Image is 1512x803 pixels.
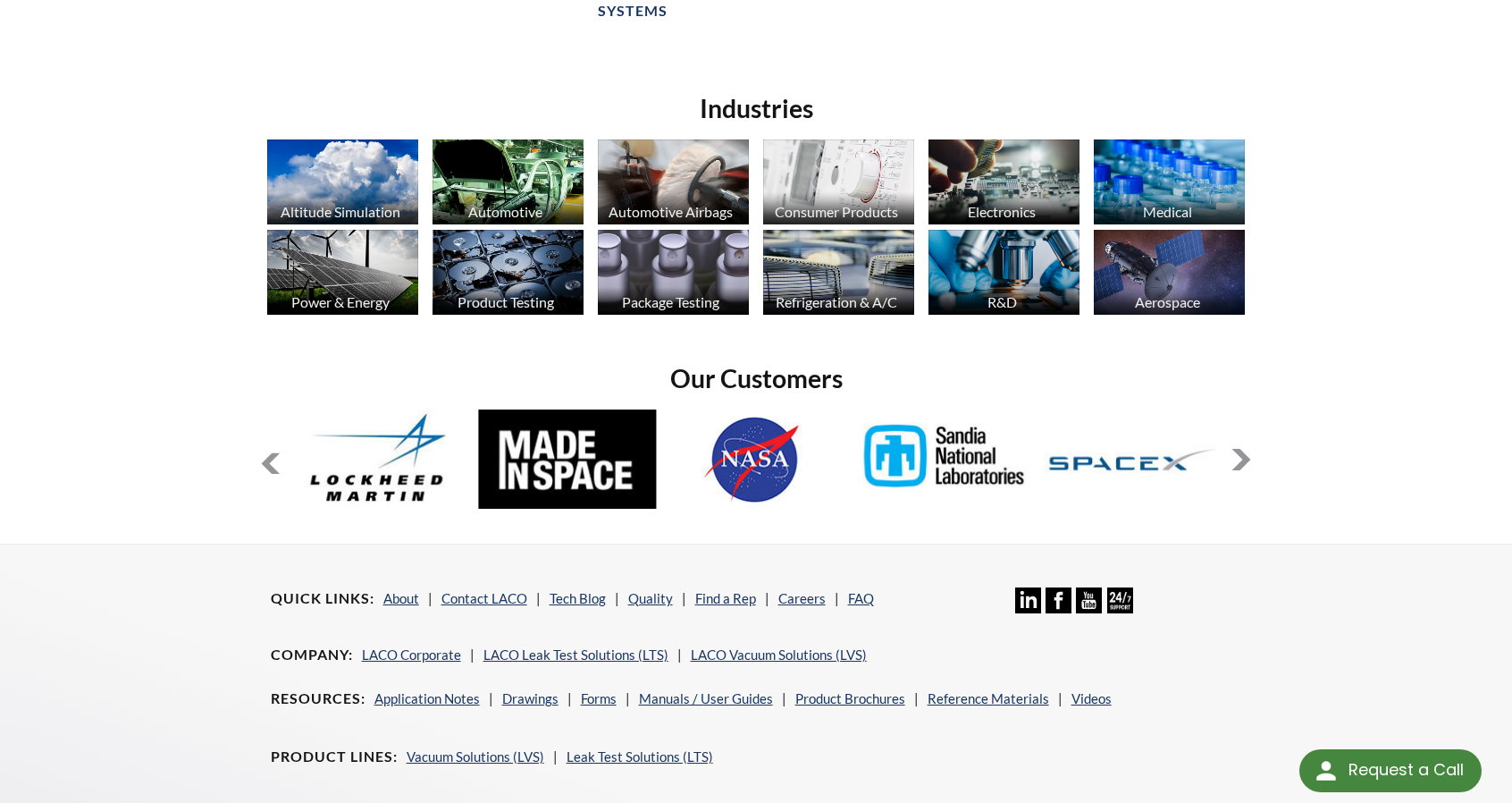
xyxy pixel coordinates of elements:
a: About [383,590,419,606]
img: industry_Consumer_670x376.jpg [763,139,914,224]
a: Leak Test Solutions (LTS) [567,748,713,765]
div: Automotive Airbags [595,203,747,220]
div: Medical [1091,203,1243,220]
img: Sandia-Natl-Labs.jpg [855,410,1033,509]
a: R&D [928,230,1079,319]
a: Refrigeration & A/C [763,230,914,319]
img: SpaceX.jpg [1044,410,1222,509]
div: Altitude Simulation [265,203,416,220]
a: Quality [628,590,673,606]
a: Videos [1071,690,1112,706]
a: Electronics [928,139,1079,229]
a: Aerospace [1094,230,1245,319]
img: industry_ProductTesting_670x376.jpg [433,230,584,315]
a: Application Notes [374,690,480,706]
img: NASA.jpg [668,410,845,509]
a: Manuals / User Guides [639,690,773,706]
h4: Quick Links [271,589,374,608]
div: Request a Call [1348,749,1464,790]
a: Product Testing [433,230,584,319]
a: LACO Corporate [362,647,461,663]
div: Power & Energy [265,293,416,310]
a: Careers [778,590,826,606]
div: Product Testing [430,293,582,310]
a: Altitude Simulation [267,139,418,229]
img: industry_Medical_670x376.jpg [1094,139,1245,224]
a: Package Testing [598,230,749,319]
div: Aerospace [1091,293,1243,310]
img: Artboard_1.jpg [1094,230,1245,315]
img: industry_HVAC_670x376.jpg [763,230,914,315]
a: Consumer Products [763,139,914,229]
h4: Resources [271,689,365,708]
img: industry_Automotive_670x376.jpg [433,139,584,224]
img: round button [1312,757,1340,785]
img: industry_Power-2_670x376.jpg [267,230,418,315]
a: Find a Rep [695,590,756,606]
a: FAQ [848,590,874,606]
img: MadeInSpace.jpg [479,410,657,509]
a: Drawings [502,690,559,706]
img: industry_Package_670x376.jpg [598,230,749,315]
a: Medical [1094,139,1245,229]
div: Request a Call [1299,749,1482,792]
div: R&D [926,293,1078,310]
a: Vacuum Solutions (LVS) [407,748,544,765]
img: industry_Electronics_670x376.jpg [928,139,1079,224]
a: Forms [581,690,617,706]
div: Electronics [926,203,1078,220]
a: Reference Materials [928,690,1049,706]
a: Power & Energy [267,230,418,319]
h4: Company [271,646,353,664]
img: industry_Auto-Airbag_670x376.jpg [598,139,749,224]
a: Automotive [433,139,584,229]
h2: Our Customers [260,362,1253,395]
a: Automotive Airbags [598,139,749,229]
div: Consumer Products [760,203,912,220]
img: 24/7 Support Icon [1107,587,1133,613]
img: industry_R_D_670x376.jpg [928,230,1079,315]
h4: Product Lines [271,748,398,766]
a: LACO Vacuum Solutions (LVS) [691,647,867,663]
a: Contact LACO [441,590,527,606]
h2: Industries [260,92,1253,125]
div: Refrigeration & A/C [760,293,912,310]
a: Tech Blog [550,590,606,606]
img: Lockheed-Martin.jpg [290,410,468,509]
a: Product Brochures [795,690,905,706]
a: LACO Leak Test Solutions (LTS) [483,647,668,663]
img: industry_AltitudeSim_670x376.jpg [267,139,418,224]
div: Automotive [430,203,582,220]
a: 24/7 Support [1107,600,1133,616]
div: Package Testing [595,293,747,310]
